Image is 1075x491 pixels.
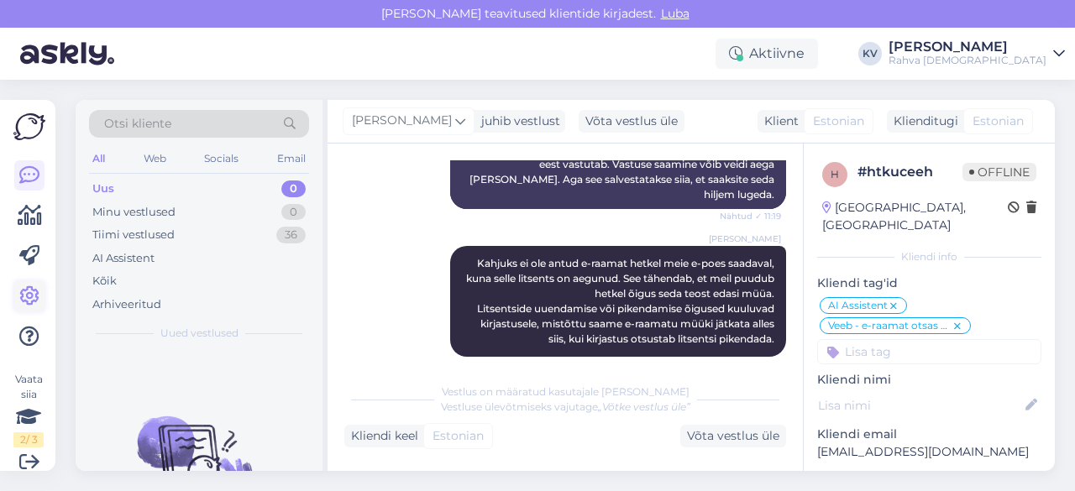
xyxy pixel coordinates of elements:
div: Võta vestlus üle [579,110,684,133]
span: Luba [656,6,695,21]
p: Kliendi tag'id [817,274,1041,292]
p: Kliendi email [817,426,1041,443]
div: Kõik [92,273,117,290]
div: Rahva [DEMOGRAPHIC_DATA] [889,54,1046,67]
div: 2 / 3 [13,432,44,447]
span: Vestluse ülevõtmiseks vajutage [441,400,690,413]
p: Kliendi telefon [817,467,1041,485]
span: AI Assistent [828,300,888,311]
span: Offline [962,163,1036,181]
span: Otsi kliente [104,115,171,133]
div: Email [274,148,309,170]
span: [PERSON_NAME] [352,112,452,130]
p: Kliendi nimi [817,371,1041,389]
div: Klient [758,112,799,130]
div: Kliendi info [817,249,1041,264]
input: Lisa tag [817,339,1041,364]
span: Estonian [813,112,864,130]
div: AI Assistent [92,250,155,267]
div: Uus [92,180,114,197]
span: Nähtud ✓ 11:19 [718,210,781,222]
div: Web [140,148,170,170]
div: All [89,148,108,170]
span: Nähtud ✓ 12:04 [715,358,781,370]
span: Vestlus on määratud kasutajale [PERSON_NAME] [442,385,690,398]
div: juhib vestlust [475,112,560,130]
i: „Võtke vestlus üle” [598,400,690,413]
div: 0 [281,180,306,197]
span: h [831,168,839,180]
a: [PERSON_NAME]Rahva [DEMOGRAPHIC_DATA] [889,40,1065,67]
div: [GEOGRAPHIC_DATA], [GEOGRAPHIC_DATA] [822,199,1008,234]
div: Arhiveeritud [92,296,161,313]
span: Uued vestlused [160,326,239,341]
div: Minu vestlused [92,204,176,221]
div: Tere, ma suunan selle küsimuse kolleegile, kes selle teema eest vastutab. Vastuse saamine võib ve... [450,135,786,209]
span: [PERSON_NAME] [709,232,781,245]
span: Estonian [433,427,484,445]
img: Askly Logo [13,113,45,140]
div: Vaata siia [13,372,44,447]
div: Kliendi keel [344,427,418,445]
div: 36 [276,227,306,243]
span: Veeb - e-raamat otsas e-poes [828,321,952,331]
input: Lisa nimi [818,396,1022,415]
div: Aktiivne [716,39,818,69]
div: # htkuceeh [857,162,962,182]
div: Socials [201,148,242,170]
div: [PERSON_NAME] [889,40,1046,54]
div: Klienditugi [887,112,958,130]
div: KV [858,42,882,65]
span: Estonian [973,112,1024,130]
p: [EMAIL_ADDRESS][DOMAIN_NAME] [817,443,1041,461]
div: Tiimi vestlused [92,227,175,243]
span: Kahjuks ei ole antud e-raamat hetkel meie e-poes saadaval, kuna selle litsents on aegunud. See tä... [466,257,777,345]
div: 0 [281,204,306,221]
div: Võta vestlus üle [680,425,786,447]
